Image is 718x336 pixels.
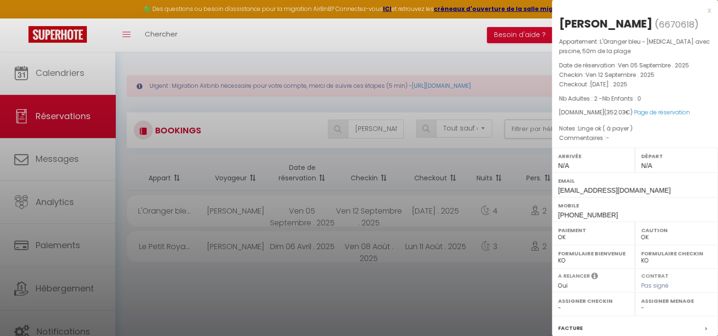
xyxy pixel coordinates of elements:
span: L'Oranger bleu ~ [MEDICAL_DATA] avec piscine, 50m de la plage [559,37,710,55]
div: [DOMAIN_NAME] [559,108,711,117]
span: Pas signé [641,281,669,289]
p: Checkout : [559,80,711,89]
span: Ven 12 Septembre . 2025 [586,71,654,79]
label: Mobile [558,201,712,210]
span: [PHONE_NUMBER] [558,211,618,219]
p: Date de réservation : [559,61,711,70]
p: Appartement : [559,37,711,56]
label: Assigner Checkin [558,296,629,306]
iframe: Chat [678,293,711,329]
span: [EMAIL_ADDRESS][DOMAIN_NAME] [558,187,671,194]
button: Ouvrir le widget de chat LiveChat [8,4,36,32]
span: Ven 05 Septembre . 2025 [618,61,689,69]
div: [PERSON_NAME] [559,16,653,31]
span: Nb Enfants : 0 [602,94,641,103]
span: N/A [641,162,652,169]
label: Caution [641,225,712,235]
label: Assigner Menage [641,296,712,306]
span: - [606,134,609,142]
p: Notes : [559,124,711,133]
span: N/A [558,162,569,169]
label: Départ [641,151,712,161]
span: Linge ok ( à payer ) [578,124,633,132]
span: Nb Adultes : 2 - [559,94,641,103]
label: Arrivée [558,151,629,161]
span: ( ) [655,18,699,31]
label: Paiement [558,225,629,235]
label: Facture [558,323,583,333]
label: Formulaire Bienvenue [558,249,629,258]
label: A relancer [558,272,590,280]
a: Page de réservation [634,108,690,116]
label: Formulaire Checkin [641,249,712,258]
span: ( €) [604,108,633,116]
span: [DATE] . 2025 [590,80,627,88]
div: x [552,5,711,16]
label: Contrat [641,272,669,278]
span: 352.03 [606,108,625,116]
p: Checkin : [559,70,711,80]
p: Commentaires : [559,133,711,143]
label: Email [558,176,712,186]
i: Sélectionner OUI si vous souhaiter envoyer les séquences de messages post-checkout [591,272,598,282]
span: 6670618 [659,19,694,30]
